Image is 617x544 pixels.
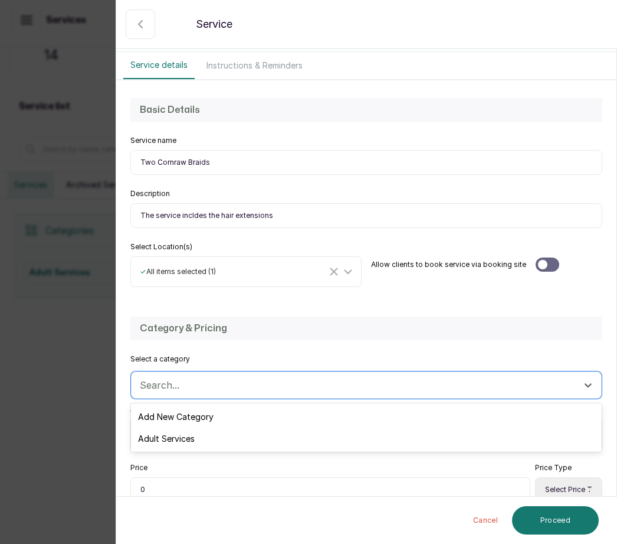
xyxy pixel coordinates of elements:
[464,506,507,535] button: Cancel
[131,428,602,449] div: Adult Services
[130,404,163,413] label: Add Staff
[140,321,593,335] h2: Category & Pricing
[371,260,526,269] label: Allow clients to book service via booking site
[130,136,176,145] label: Service name
[140,267,327,276] div: All items selected ( 1 )
[196,16,232,32] p: Service
[140,267,146,276] span: ✓
[130,477,530,502] input: Enter price
[535,463,572,473] label: Price Type
[512,506,599,535] button: Proceed
[199,52,310,79] button: Instructions & Reminders
[131,406,602,428] div: Add New Category
[123,52,195,79] button: Service details
[130,354,190,364] label: Select a category
[130,203,602,228] input: A brief description of this service
[327,265,341,279] button: Clear Selected
[140,103,593,117] h2: Basic Details
[130,463,147,473] label: Price
[130,242,192,252] label: Select Location(s)
[130,189,170,198] label: Description
[130,150,602,175] input: E.g Manicure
